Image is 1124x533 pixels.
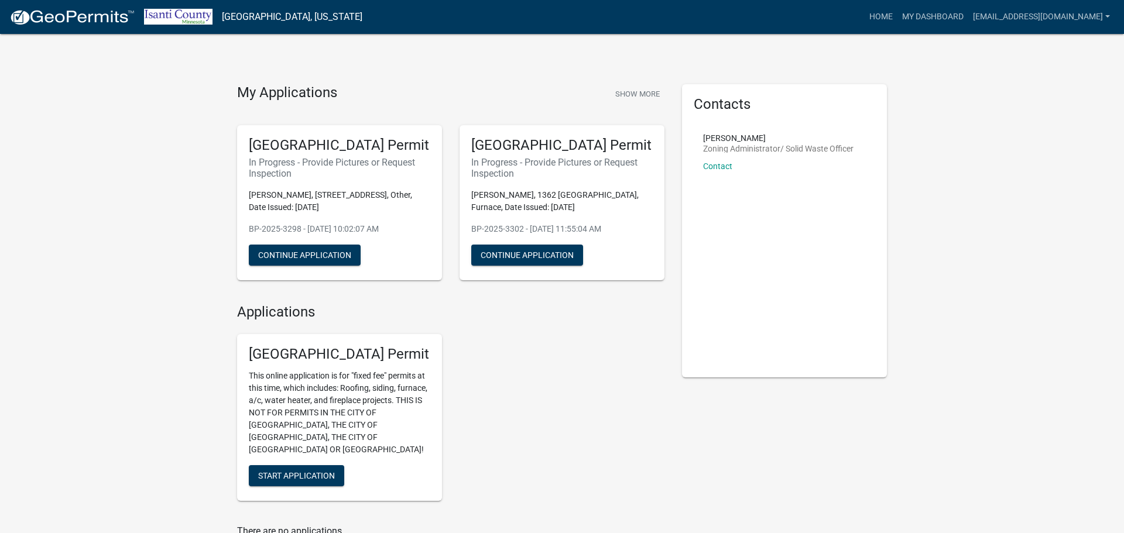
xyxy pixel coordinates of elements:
wm-workflow-list-section: Applications [237,304,664,511]
a: [EMAIL_ADDRESS][DOMAIN_NAME] [968,6,1115,28]
p: Zoning Administrator/ Solid Waste Officer [703,145,854,153]
h5: [GEOGRAPHIC_DATA] Permit [249,137,430,154]
h6: In Progress - Provide Pictures or Request Inspection [471,157,653,179]
img: Isanti County, Minnesota [144,9,213,25]
button: Start Application [249,465,344,486]
h4: Applications [237,304,664,321]
button: Continue Application [471,245,583,266]
button: Continue Application [249,245,361,266]
h5: [GEOGRAPHIC_DATA] Permit [471,137,653,154]
p: [PERSON_NAME], 1362 [GEOGRAPHIC_DATA], Furnace, Date Issued: [DATE] [471,189,653,214]
a: Contact [703,161,732,171]
p: BP-2025-3298 - [DATE] 10:02:07 AM [249,223,430,235]
a: [GEOGRAPHIC_DATA], [US_STATE] [222,7,362,27]
p: BP-2025-3302 - [DATE] 11:55:04 AM [471,223,653,235]
a: Home [865,6,897,28]
h5: [GEOGRAPHIC_DATA] Permit [249,346,430,363]
button: Show More [611,84,664,104]
span: Start Application [258,471,335,480]
h4: My Applications [237,84,337,102]
p: This online application is for "fixed fee" permits at this time, which includes: Roofing, siding,... [249,370,430,456]
h6: In Progress - Provide Pictures or Request Inspection [249,157,430,179]
a: My Dashboard [897,6,968,28]
p: [PERSON_NAME] [703,134,854,142]
h5: Contacts [694,96,875,113]
p: [PERSON_NAME], [STREET_ADDRESS], Other, Date Issued: [DATE] [249,189,430,214]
